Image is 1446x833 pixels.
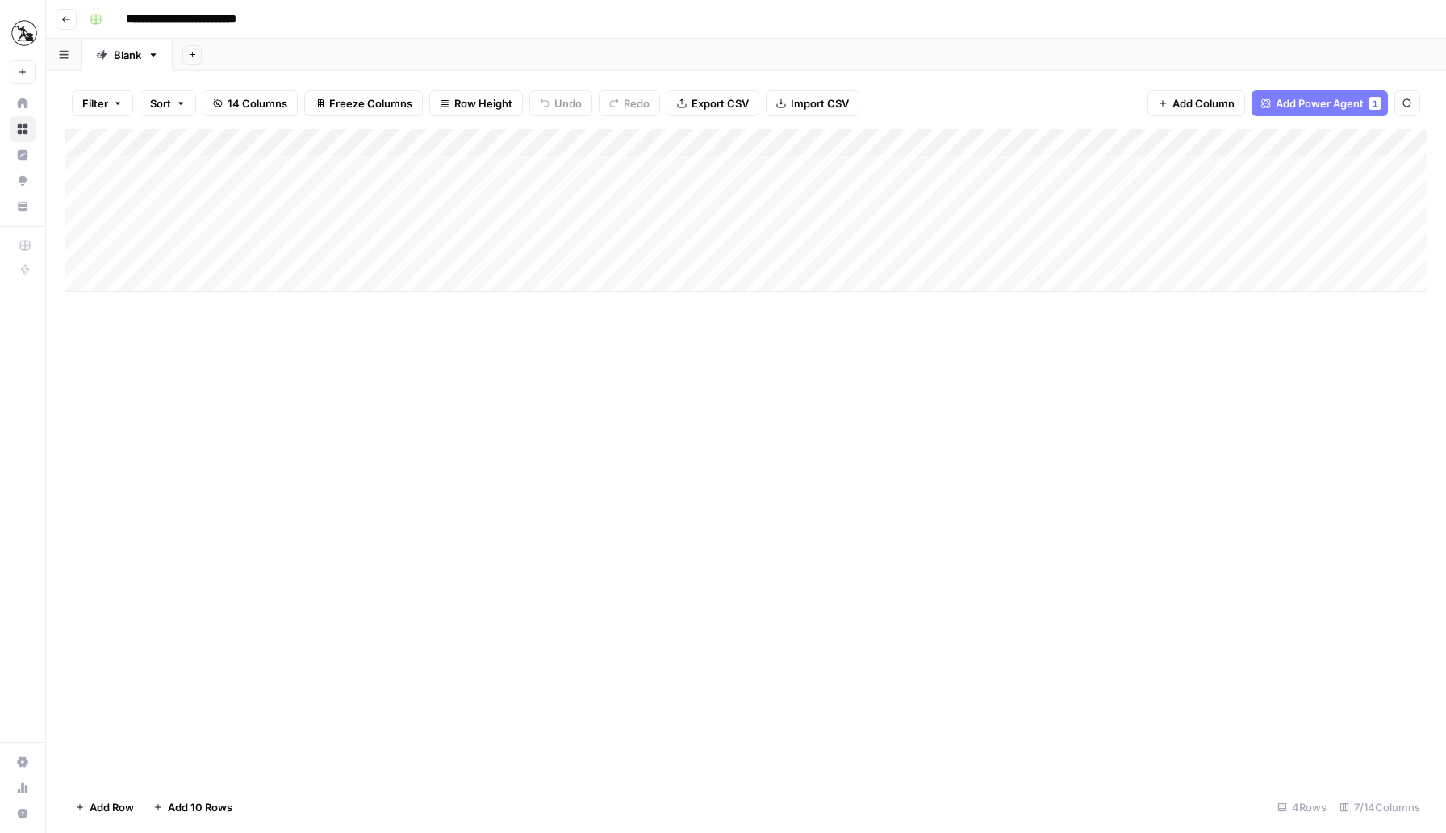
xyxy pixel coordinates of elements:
[10,116,36,142] a: Browse
[150,95,171,111] span: Sort
[1147,90,1245,116] button: Add Column
[144,794,242,820] button: Add 10 Rows
[82,39,173,71] a: Blank
[168,799,232,815] span: Add 10 Rows
[1276,95,1364,111] span: Add Power Agent
[304,90,423,116] button: Freeze Columns
[692,95,749,111] span: Export CSV
[791,95,849,111] span: Import CSV
[10,749,36,775] a: Settings
[529,90,592,116] button: Undo
[10,19,39,48] img: Precession AI Logo
[72,90,133,116] button: Filter
[1252,90,1388,116] button: Add Power Agent1
[10,775,36,801] a: Usage
[228,95,287,111] span: 14 Columns
[454,95,512,111] span: Row Height
[329,95,412,111] span: Freeze Columns
[554,95,582,111] span: Undo
[667,90,759,116] button: Export CSV
[599,90,660,116] button: Redo
[1172,95,1235,111] span: Add Column
[10,13,36,53] button: Workspace: Precession AI
[140,90,196,116] button: Sort
[10,194,36,220] a: Your Data
[1369,97,1381,110] div: 1
[10,142,36,168] a: Insights
[10,801,36,827] button: Help + Support
[82,95,108,111] span: Filter
[429,90,523,116] button: Row Height
[10,168,36,194] a: Opportunities
[114,47,141,63] div: Blank
[1333,794,1427,820] div: 7/14 Columns
[1373,97,1377,110] span: 1
[624,95,650,111] span: Redo
[65,794,144,820] button: Add Row
[203,90,298,116] button: 14 Columns
[1271,794,1333,820] div: 4 Rows
[90,799,134,815] span: Add Row
[766,90,859,116] button: Import CSV
[10,90,36,116] a: Home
